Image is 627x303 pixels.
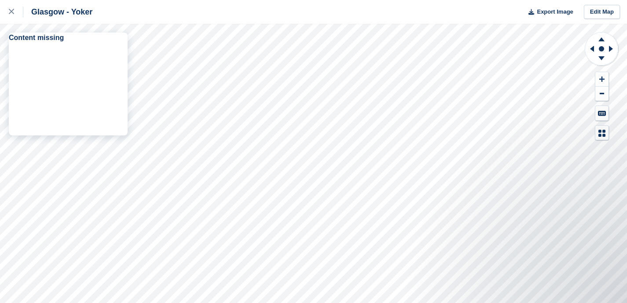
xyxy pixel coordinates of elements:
[584,5,620,19] a: Edit Map
[595,106,609,120] button: Keyboard Shortcuts
[523,5,573,19] button: Export Image
[595,126,609,140] button: Map Legend
[9,34,64,41] strong: Content missing
[595,87,609,101] button: Zoom Out
[537,7,573,16] span: Export Image
[23,7,92,17] div: Glasgow - Yoker
[595,72,609,87] button: Zoom In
